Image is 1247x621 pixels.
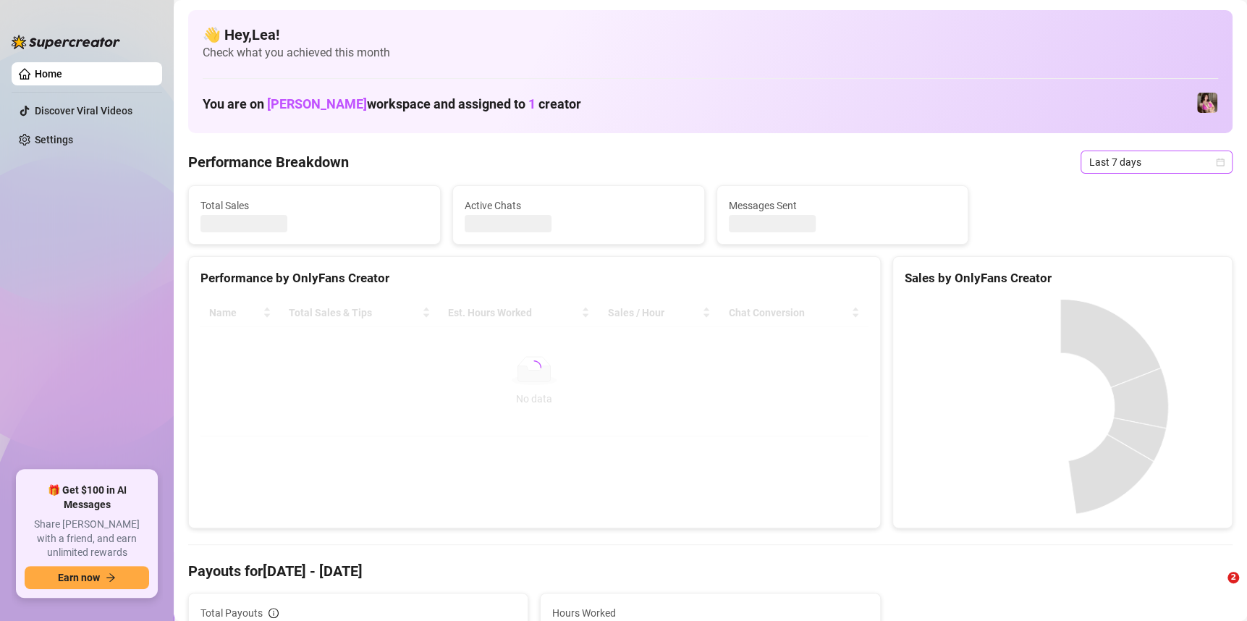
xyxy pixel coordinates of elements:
span: Total Sales [200,198,428,214]
iframe: Intercom live chat [1198,572,1233,607]
span: arrow-right [106,573,116,583]
span: Total Payouts [200,605,263,621]
img: Nanner [1197,93,1217,113]
a: Home [35,68,62,80]
span: info-circle [269,608,279,618]
div: Sales by OnlyFans Creator [905,269,1220,288]
span: Last 7 days [1089,151,1224,173]
span: Share [PERSON_NAME] with a friend, and earn unlimited rewards [25,517,149,560]
span: Active Chats [465,198,693,214]
button: Earn nowarrow-right [25,566,149,589]
div: Performance by OnlyFans Creator [200,269,868,288]
img: logo-BBDzfeDw.svg [12,35,120,49]
span: Earn now [58,572,100,583]
a: Discover Viral Videos [35,105,132,117]
span: Messages Sent [729,198,957,214]
span: Check what you achieved this month [203,45,1218,61]
span: [PERSON_NAME] [267,96,367,111]
h1: You are on workspace and assigned to creator [203,96,581,112]
span: 2 [1227,572,1239,583]
span: 1 [528,96,536,111]
h4: 👋 Hey, Lea ! [203,25,1218,45]
span: loading [526,360,542,376]
span: calendar [1216,158,1225,166]
h4: Performance Breakdown [188,152,349,172]
a: Settings [35,134,73,145]
span: Hours Worked [552,605,868,621]
span: 🎁 Get $100 in AI Messages [25,483,149,512]
h4: Payouts for [DATE] - [DATE] [188,561,1233,581]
